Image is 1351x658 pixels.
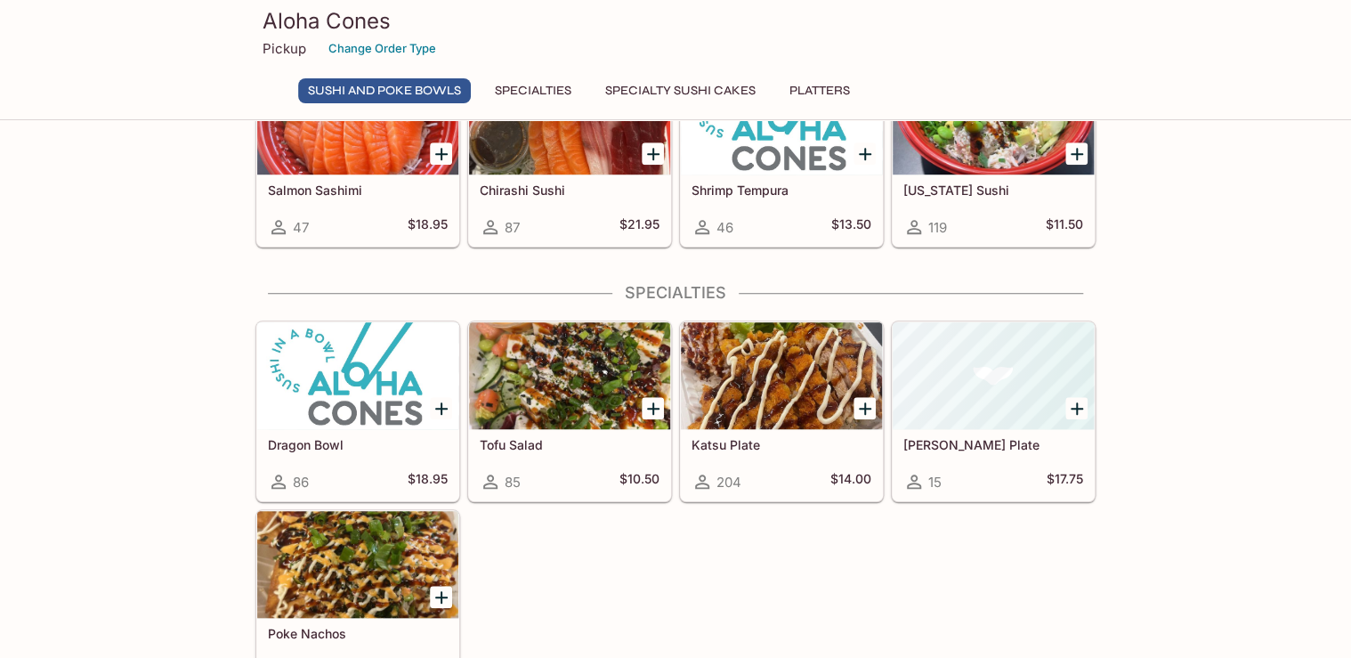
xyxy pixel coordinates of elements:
[780,78,860,103] button: Platters
[408,471,448,492] h5: $18.95
[257,68,458,175] div: Salmon Sashimi
[257,511,458,618] div: Poke Nachos
[830,471,871,492] h5: $14.00
[903,183,1083,198] h5: [US_STATE] Sushi
[692,437,871,452] h5: Katsu Plate
[468,67,671,247] a: Chirashi Sushi87$21.95
[892,321,1095,501] a: [PERSON_NAME] Plate15$17.75
[680,67,883,247] a: Shrimp Tempura46$13.50
[903,437,1083,452] h5: [PERSON_NAME] Plate
[268,183,448,198] h5: Salmon Sashimi
[263,7,1088,35] h3: Aloha Cones
[469,322,670,429] div: Tofu Salad
[293,219,309,236] span: 47
[505,219,520,236] span: 87
[1046,216,1083,238] h5: $11.50
[263,40,306,57] p: Pickup
[928,219,947,236] span: 119
[692,183,871,198] h5: Shrimp Tempura
[853,142,876,165] button: Add Shrimp Tempura
[893,68,1094,175] div: California Sushi
[642,142,664,165] button: Add Chirashi Sushi
[298,78,471,103] button: Sushi and Poke Bowls
[681,322,882,429] div: Katsu Plate
[293,474,309,491] span: 86
[480,183,659,198] h5: Chirashi Sushi
[468,321,671,501] a: Tofu Salad85$10.50
[619,216,659,238] h5: $21.95
[430,142,452,165] button: Add Salmon Sashimi
[1047,471,1083,492] h5: $17.75
[268,626,448,641] h5: Poke Nachos
[893,322,1094,429] div: Hamachi Kama Plate
[430,586,452,608] button: Add Poke Nachos
[1065,397,1088,419] button: Add Hamachi Kama Plate
[716,219,733,236] span: 46
[257,322,458,429] div: Dragon Bowl
[505,474,521,491] span: 85
[430,397,452,419] button: Add Dragon Bowl
[408,216,448,238] h5: $18.95
[831,216,871,238] h5: $13.50
[480,437,659,452] h5: Tofu Salad
[320,35,444,62] button: Change Order Type
[255,283,1096,303] h4: Specialties
[595,78,765,103] button: Specialty Sushi Cakes
[853,397,876,419] button: Add Katsu Plate
[680,321,883,501] a: Katsu Plate204$14.00
[642,397,664,419] button: Add Tofu Salad
[892,67,1095,247] a: [US_STATE] Sushi119$11.50
[256,67,459,247] a: Salmon Sashimi47$18.95
[268,437,448,452] h5: Dragon Bowl
[1065,142,1088,165] button: Add California Sushi
[485,78,581,103] button: Specialties
[928,474,942,491] span: 15
[469,68,670,175] div: Chirashi Sushi
[681,68,882,175] div: Shrimp Tempura
[619,471,659,492] h5: $10.50
[716,474,741,491] span: 204
[256,321,459,501] a: Dragon Bowl86$18.95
